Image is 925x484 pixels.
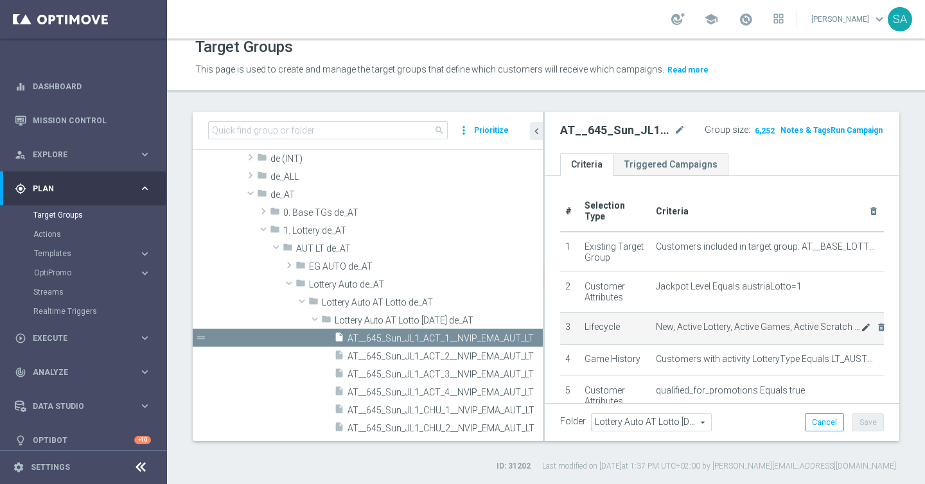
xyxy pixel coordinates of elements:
button: lightbulb Optibot +10 [14,435,152,445]
span: 0. Base TGs de_AT [283,207,543,218]
button: equalizer Dashboard [14,82,152,92]
td: Existing Target Group [579,232,651,272]
i: folder [270,206,280,221]
span: AT__645_Sun_JL1_ACT_2__NVIP_EMA_AUT_LT [348,351,543,362]
div: Mission Control [15,103,151,137]
span: This page is used to create and manage the target groups that define which customers will receive... [195,64,664,74]
button: OptiPromo keyboard_arrow_right [33,268,152,278]
button: Prioritize [472,122,511,139]
label: Group size [705,125,748,135]
span: Execute [33,334,139,342]
h1: Target Groups [195,38,293,56]
span: Lottery Auto de_AT [309,279,543,290]
div: +10 [134,436,151,444]
div: Plan [15,183,139,194]
div: Templates [34,250,139,257]
span: EG AUTO de_AT [309,261,543,272]
i: folder [295,278,306,293]
i: delete_forever [876,322,886,333]
span: qualified_for_promotions Equals true [656,385,805,396]
button: gps_fixed Plan keyboard_arrow_right [14,184,152,194]
button: Save [852,413,884,431]
td: 1 [560,232,579,272]
a: Actions [33,229,134,239]
span: school [704,12,718,26]
div: Templates [33,244,166,263]
i: folder [257,152,267,167]
i: insert_drive_file [334,404,344,419]
i: track_changes [15,367,26,378]
a: Target Groups [33,210,134,220]
button: Mission Control [14,116,152,126]
a: Streams [33,287,134,297]
td: 5 [560,376,579,417]
label: Last modified on [DATE] at 1:37 PM UTC+02:00 by [PERSON_NAME][EMAIL_ADDRESS][DOMAIN_NAME] [542,461,896,472]
span: Lottery Auto AT Lotto Sunday de_AT [335,315,543,326]
div: SA [888,7,912,31]
th: Selection Type [579,191,651,232]
td: 3 [560,312,579,344]
span: Customers with activity LotteryType Equals LT_AUSTRIALOTTO and Quantity >= 1, during the previous... [656,354,879,365]
span: AT__645_Sun_JL1_ACT_1__NVIP_EMA_AUT_LT [348,333,543,344]
div: Data Studio [15,401,139,412]
i: insert_drive_file [334,422,344,436]
span: AT__645_Sun_JL1_ACT_4__NVIP_EMA_AUT_LT [348,387,543,398]
span: AT__645_Sun_JL1_ACT_3__NVIP_EMA_AUT_LT [348,369,543,380]
i: gps_fixed [15,183,26,194]
i: folder [321,314,331,329]
span: Jackpot Level Equals austriaLotto=1 [656,281,802,292]
td: Lifecycle [579,312,651,344]
div: Execute [15,333,139,344]
i: mode_edit [861,322,871,333]
i: delete_forever [868,206,879,216]
div: Analyze [15,367,139,378]
td: 2 [560,272,579,313]
i: folder [257,188,267,203]
span: OptiPromo [34,269,126,277]
i: chevron_left [531,125,543,137]
span: Explore [33,151,139,159]
label: : [748,125,750,135]
i: insert_drive_file [334,368,344,383]
span: Lottery Auto AT Lotto de_AT [322,297,543,308]
i: folder [308,296,319,311]
div: OptiPromo [34,269,139,277]
a: Triggered Campaigns [613,153,728,176]
div: Explore [15,149,139,160]
td: Game History [579,344,651,376]
i: play_circle_outline [15,333,26,344]
button: play_circle_outline Execute keyboard_arrow_right [14,333,152,343]
a: Dashboard [33,69,151,103]
span: New, Active Lottery, Active Games, Active Scratch Cards, Active Multi [656,322,861,333]
td: 4 [560,344,579,376]
a: Optibot [33,423,134,457]
span: AUT LT de_AT [296,243,543,254]
span: Analyze [33,368,139,376]
span: 6,252 [753,126,776,138]
a: Realtime Triggers [33,306,134,316]
i: keyboard_arrow_right [139,267,151,279]
button: person_search Explore keyboard_arrow_right [14,150,152,160]
div: Realtime Triggers [33,302,166,321]
div: Dashboard [15,69,151,103]
h2: AT__645_Sun_JL1_ACT_1__NVIP_EMA_AUT_LT [560,123,671,138]
span: 1. Lottery de_AT [283,225,543,236]
i: keyboard_arrow_right [139,366,151,378]
a: Criteria [560,153,613,176]
td: Customer Attributes [579,376,651,417]
i: settings [13,462,24,473]
i: keyboard_arrow_right [139,332,151,344]
td: Customer Attributes [579,272,651,313]
i: insert_drive_file [334,332,344,347]
div: track_changes Analyze keyboard_arrow_right [14,367,152,377]
button: Data Studio keyboard_arrow_right [14,401,152,411]
i: folder [270,224,280,239]
span: keyboard_arrow_down [872,12,886,26]
i: folder [257,170,267,185]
